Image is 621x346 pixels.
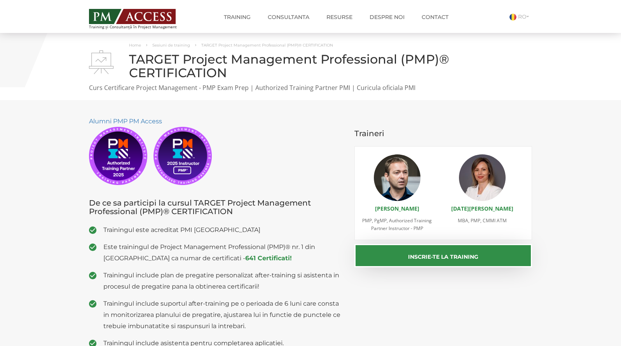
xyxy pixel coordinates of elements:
[89,52,532,80] h1: TARGET Project Management Professional (PMP)® CERTIFICATION
[89,199,343,216] h3: De ce sa participi la cursul TARGET Project Management Professional (PMP)® CERTIFICATION
[416,9,454,25] a: Contact
[245,254,292,262] a: 641 Certificati!
[89,7,191,29] a: Training și Consultanță în Project Management
[89,9,176,24] img: PM ACCESS - Echipa traineri si consultanti certificati PMP: Narciss Popescu, Mihai Olaru, Monica ...
[458,217,507,224] span: MBA, PMP, CMMI ATM
[362,217,432,232] span: PMP, PgMP, Authorized Training Partner Instructor - PMP
[509,13,532,20] a: RO
[103,298,343,332] span: Trainingul include suportul after-training pe o perioada de 6 luni care consta in monitorizarea p...
[375,205,419,212] a: [PERSON_NAME]
[89,118,162,125] a: Alumni PMP PM Access
[354,244,532,267] button: Inscrie-te la training
[509,14,516,21] img: Romana
[89,50,113,74] img: TARGET Project Management Professional (PMP)® CERTIFICATION
[103,270,343,292] span: Trainingul include plan de pregatire personalizat after-training si asistenta in procesul de preg...
[129,43,141,48] a: Home
[103,241,343,264] span: Este trainingul de Project Management Professional (PMP)® nr. 1 din [GEOGRAPHIC_DATA] ca numar de...
[201,43,333,48] span: TARGET Project Management Professional (PMP)® CERTIFICATION
[89,83,532,92] p: Curs Certificare Project Management - PMP Exam Prep | Authorized Training Partner PMI | Curicula ...
[89,25,191,29] span: Training și Consultanță în Project Management
[103,224,343,235] span: Trainingul este acreditat PMI [GEOGRAPHIC_DATA]
[364,9,410,25] a: Despre noi
[354,129,532,138] h3: Traineri
[152,43,190,48] a: Sesiuni de training
[321,9,358,25] a: Resurse
[218,9,256,25] a: Training
[262,9,315,25] a: Consultanta
[451,205,513,212] a: [DATE][PERSON_NAME]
